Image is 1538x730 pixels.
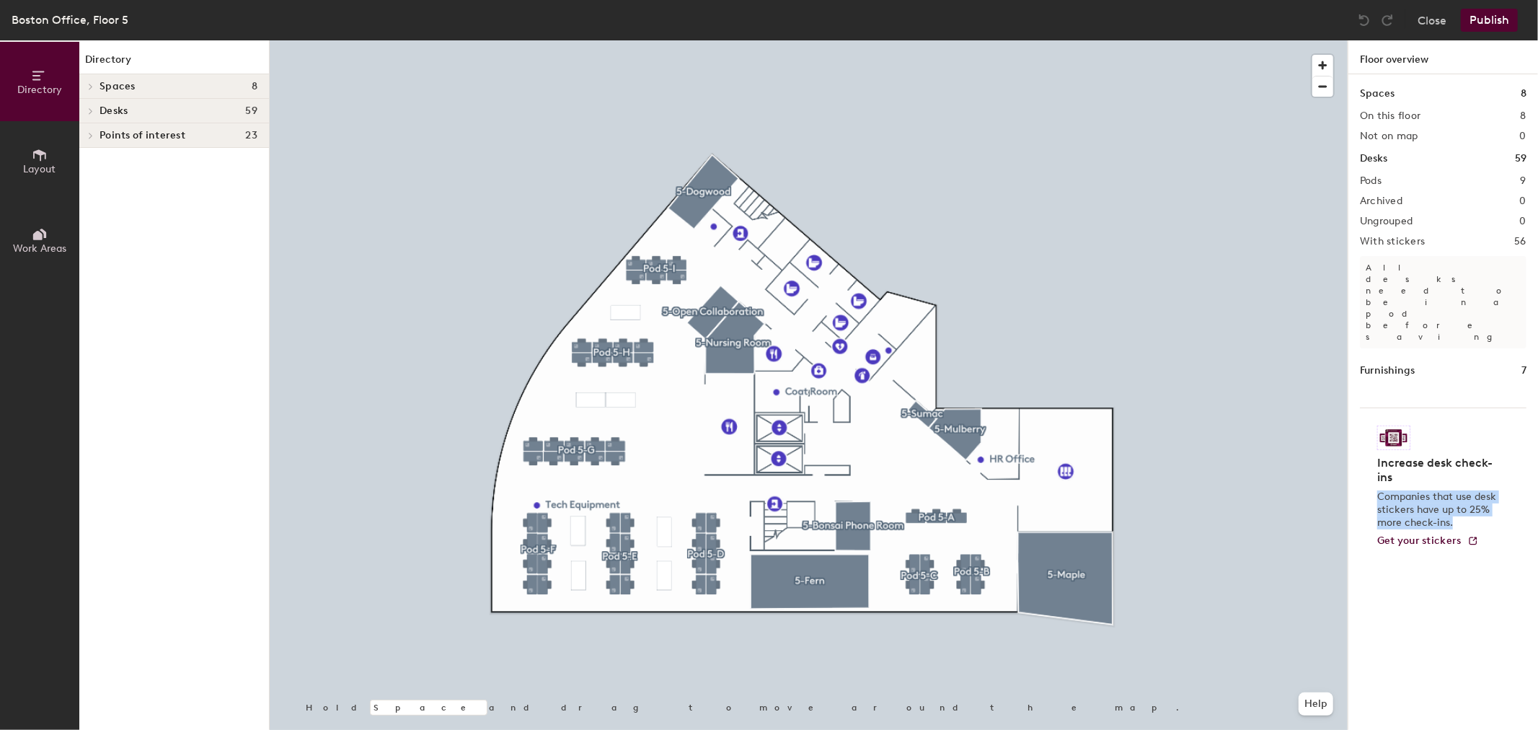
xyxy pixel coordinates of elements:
h2: 0 [1520,131,1526,142]
span: Points of interest [100,130,185,141]
h2: 0 [1520,195,1526,207]
span: 59 [245,105,257,117]
div: Boston Office, Floor 5 [12,11,128,29]
h2: 56 [1514,236,1526,247]
h1: Floor overview [1348,40,1538,74]
span: Directory [17,84,62,96]
span: Layout [24,163,56,175]
h2: 0 [1520,216,1526,227]
h1: Directory [79,52,269,74]
p: All desks need to be in a pod before saving [1360,256,1526,348]
h1: Desks [1360,151,1387,167]
h1: 7 [1521,363,1526,379]
h2: 9 [1521,175,1526,187]
span: 8 [252,81,257,92]
h2: With stickers [1360,236,1426,247]
h1: Spaces [1360,86,1395,102]
h2: Pods [1360,175,1382,187]
img: Redo [1380,13,1395,27]
h2: Archived [1360,195,1402,207]
button: Close [1418,9,1446,32]
h1: 59 [1515,151,1526,167]
h1: Furnishings [1360,363,1415,379]
span: Desks [100,105,128,117]
span: Work Areas [13,242,66,255]
h2: Ungrouped [1360,216,1413,227]
button: Help [1299,692,1333,716]
a: Get your stickers [1377,535,1479,547]
span: Get your stickers [1377,535,1462,547]
img: Sticker logo [1377,426,1410,450]
span: Spaces [100,81,136,92]
p: Companies that use desk stickers have up to 25% more check-ins. [1377,491,1501,529]
button: Publish [1461,9,1518,32]
h2: Not on map [1360,131,1418,142]
img: Undo [1357,13,1371,27]
h2: 8 [1521,110,1526,122]
h2: On this floor [1360,110,1421,122]
h1: 8 [1521,86,1526,102]
h4: Increase desk check-ins [1377,456,1501,485]
span: 23 [245,130,257,141]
